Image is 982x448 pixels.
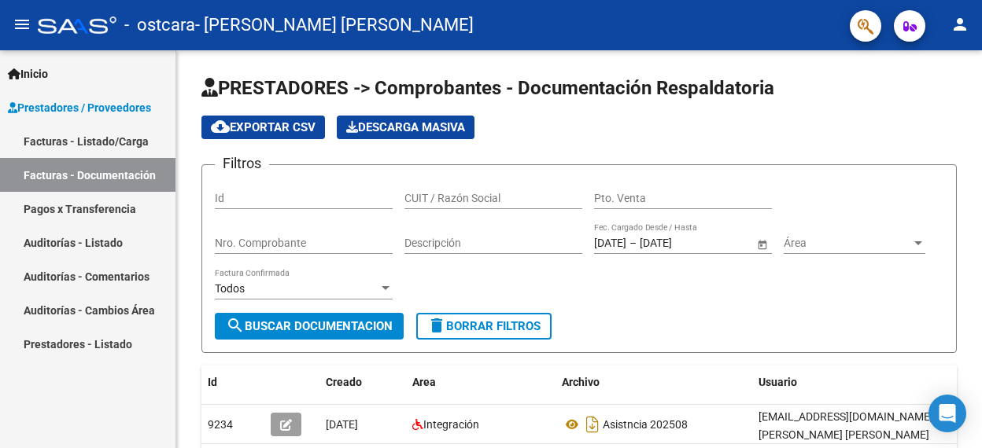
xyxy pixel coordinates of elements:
[13,15,31,34] mat-icon: menu
[556,365,752,399] datatable-header-cell: Archivo
[416,313,552,340] button: Borrar Filtros
[784,237,911,250] span: Área
[337,116,474,139] app-download-masive: Descarga masiva de comprobantes (adjuntos)
[423,418,479,431] span: Integración
[640,237,717,250] input: Fecha fin
[406,365,556,399] datatable-header-cell: Area
[215,313,404,340] button: Buscar Documentacion
[326,418,358,431] span: [DATE]
[346,120,465,134] span: Descarga Masiva
[211,120,316,134] span: Exportar CSV
[951,15,969,34] mat-icon: person
[562,376,600,388] span: Archivo
[928,395,966,432] div: Open Intercom Messenger
[427,316,446,335] mat-icon: delete
[326,376,362,388] span: Creado
[215,282,245,295] span: Todos
[211,117,230,136] mat-icon: cloud_download
[124,8,195,42] span: - ostcara
[319,365,406,399] datatable-header-cell: Creado
[759,410,944,441] span: [EMAIL_ADDRESS][DOMAIN_NAME] - - [PERSON_NAME] [PERSON_NAME]
[201,77,774,99] span: PRESTADORES -> Comprobantes - Documentación Respaldatoria
[215,152,269,174] h3: Filtros
[201,365,264,399] datatable-header-cell: Id
[8,65,48,83] span: Inicio
[582,412,603,437] i: Descargar documento
[208,418,233,431] span: 9234
[629,237,637,250] span: –
[208,376,217,388] span: Id
[201,116,325,139] button: Exportar CSV
[759,376,797,388] span: Usuario
[594,237,626,250] input: Fecha inicio
[603,418,688,431] span: Asistncia 202508
[427,319,541,333] span: Borrar Filtros
[195,8,474,42] span: - [PERSON_NAME] [PERSON_NAME]
[226,319,393,333] span: Buscar Documentacion
[412,376,436,388] span: Area
[337,116,474,139] button: Descarga Masiva
[8,99,151,116] span: Prestadores / Proveedores
[226,316,245,335] mat-icon: search
[754,236,770,252] button: Open calendar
